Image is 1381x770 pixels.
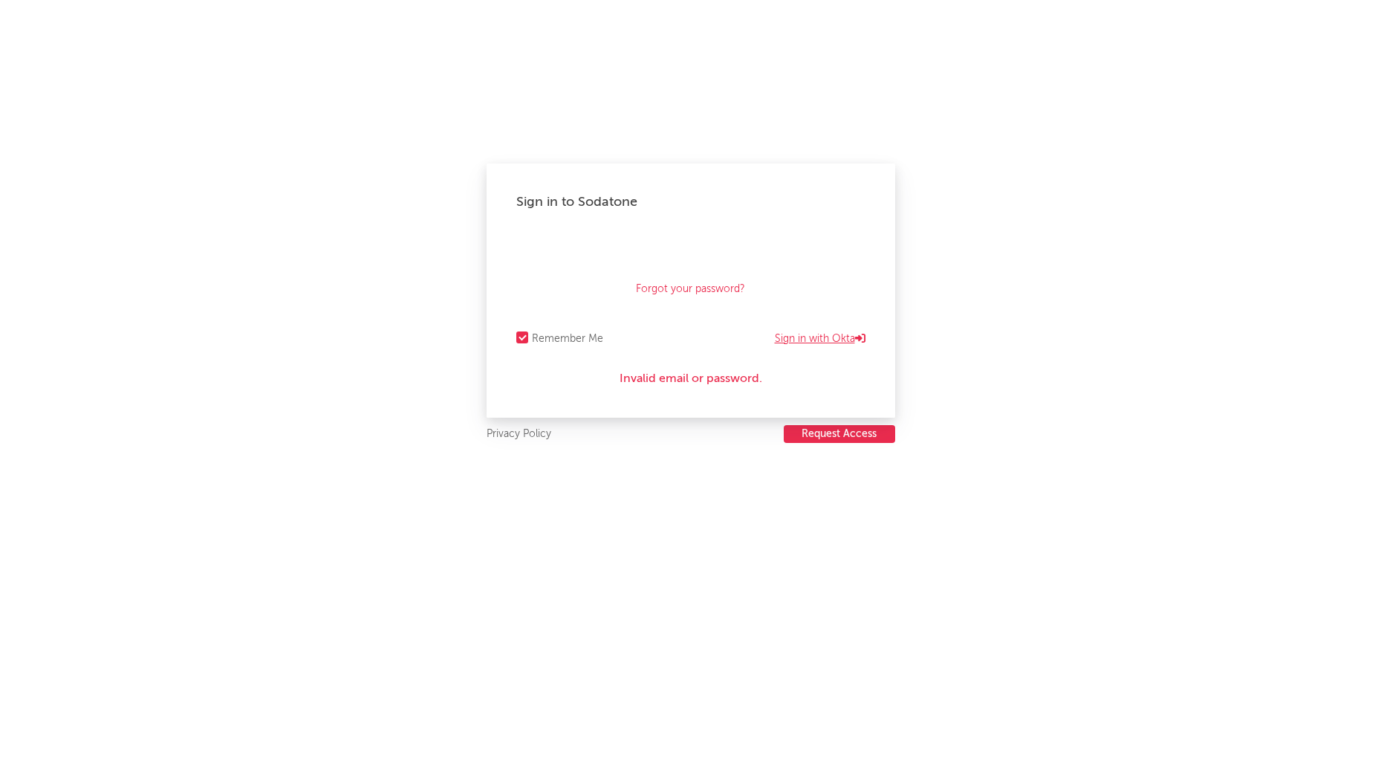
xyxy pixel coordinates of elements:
[532,330,603,348] div: Remember Me
[487,425,551,444] a: Privacy Policy
[516,370,865,388] div: Invalid email or password.
[784,425,895,443] button: Request Access
[775,330,865,348] a: Sign in with Okta
[516,193,865,211] div: Sign in to Sodatone
[784,425,895,444] a: Request Access
[636,280,745,298] a: Forgot your password?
